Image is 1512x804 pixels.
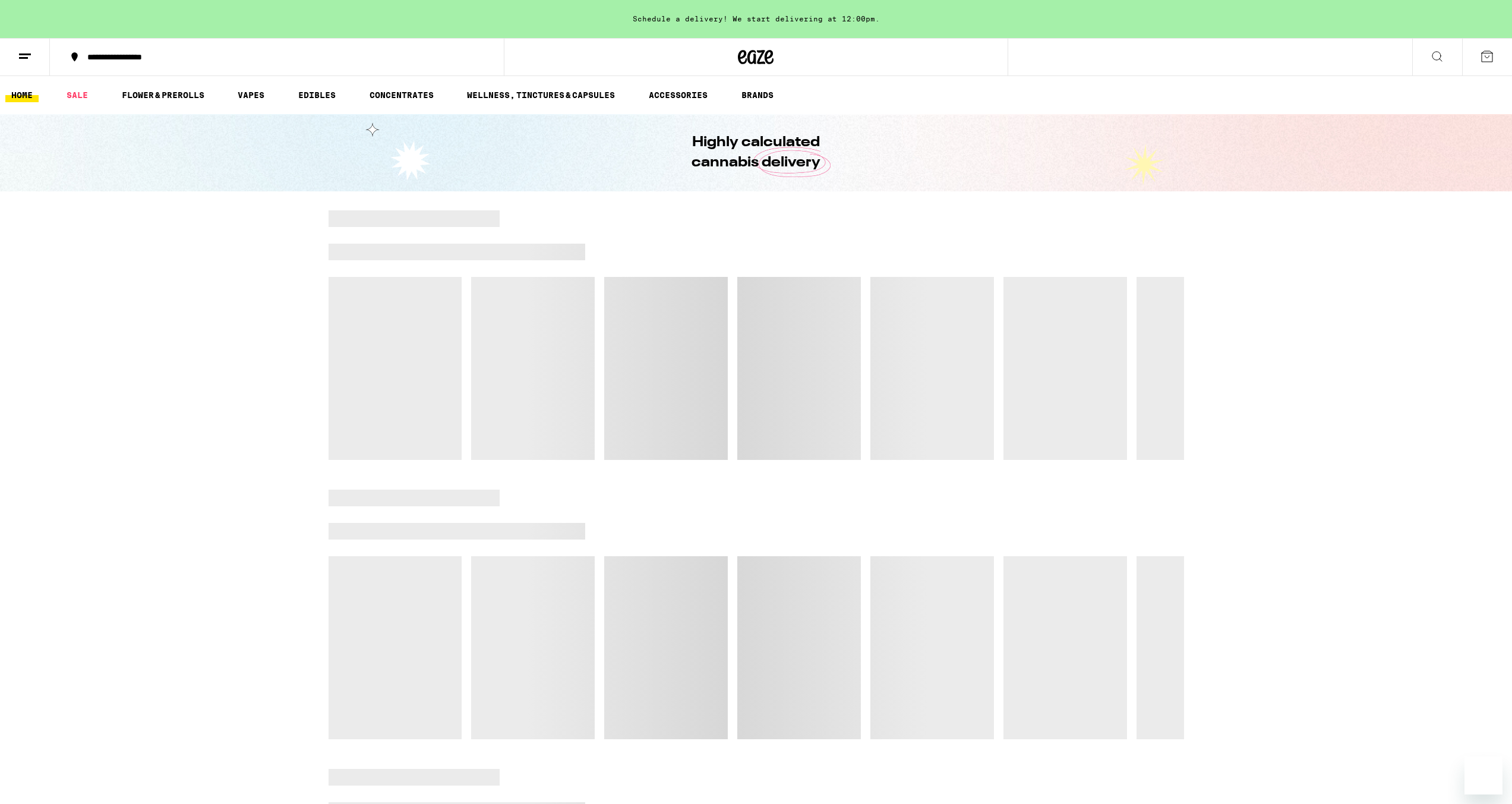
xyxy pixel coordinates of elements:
[461,88,621,102] a: WELLNESS, TINCTURES & CAPSULES
[736,88,779,102] a: BRANDS
[61,88,94,102] a: SALE
[643,88,714,102] a: ACCESSORIES
[364,88,440,102] a: CONCENTRATES
[1464,756,1502,794] iframe: Button to launch messaging window
[292,88,342,102] a: EDIBLES
[116,88,210,102] a: FLOWER & PREROLLS
[658,133,854,173] h1: Highly calculated cannabis delivery
[232,88,270,102] a: VAPES
[5,88,39,102] a: HOME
